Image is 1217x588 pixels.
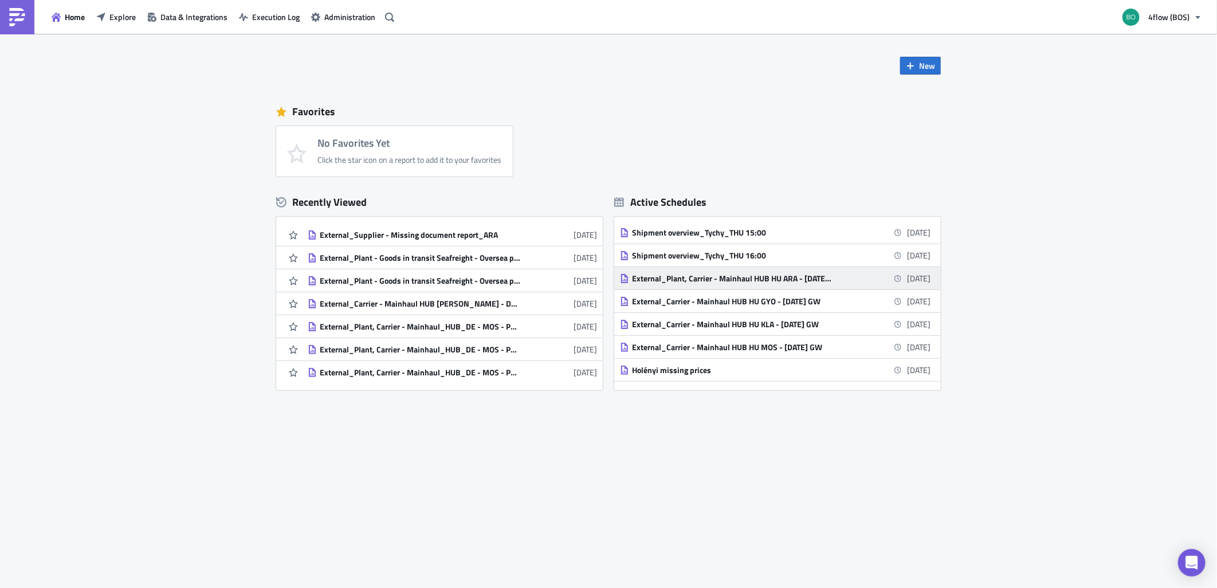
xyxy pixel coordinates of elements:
[320,367,520,378] div: External_Plant, Carrier - Mainhaul_HUB_DE - MOS - PU [DATE] - DEL [DATE]
[1178,549,1206,577] div: Open Intercom Messenger
[620,221,931,244] a: Shipment overview_Tychy_THU 15:00[DATE]
[632,319,833,330] div: External_Carrier - Mainhaul HUB HU KLA - [DATE] GW
[574,320,597,332] time: 2025-09-03T11:32:00Z
[308,292,597,315] a: External_Carrier - Mainhaul HUB [PERSON_NAME] - Daily GW[DATE]
[907,364,931,376] time: 2025-09-12 08:00
[632,365,833,375] div: Holényi missing prices
[308,338,597,360] a: External_Plant, Carrier - Mainhaul_HUB_DE - MOS - PU [DATE] - DEL [DATE][DATE]
[574,252,597,264] time: 2025-09-08T07:13:48Z
[320,322,520,332] div: External_Plant, Carrier - Mainhaul_HUB_DE - MOS - PU [DATE] - DEL [DATE]
[308,315,597,338] a: External_Plant, Carrier - Mainhaul_HUB_DE - MOS - PU [DATE] - DEL [DATE][DATE]
[632,296,833,307] div: External_Carrier - Mainhaul HUB HU GYO - [DATE] GW
[1121,7,1141,27] img: Avatar
[574,343,597,355] time: 2025-09-03T11:30:55Z
[632,342,833,352] div: External_Carrier - Mainhaul HUB HU MOS - [DATE] GW
[620,359,931,381] a: Holényi missing prices[DATE]
[320,299,520,309] div: External_Carrier - Mainhaul HUB [PERSON_NAME] - Daily GW
[907,226,931,238] time: 2025-09-11 15:00
[620,336,931,358] a: External_Carrier - Mainhaul HUB HU MOS - [DATE] GW[DATE]
[620,244,931,266] a: Shipment overview_Tychy_THU 16:00[DATE]
[276,194,603,211] div: Recently Viewed
[233,8,305,26] button: Execution Log
[919,60,935,72] span: New
[252,11,300,23] span: Execution Log
[1148,11,1189,23] span: 4flow (BOS)
[574,229,597,241] time: 2025-09-08T11:34:18Z
[907,295,931,307] time: 2025-09-12 07:00
[907,341,931,353] time: 2025-09-12 07:00
[620,382,931,404] a: Shipment overview_Tychy_FINAL Report[DATE]
[109,11,136,23] span: Explore
[46,8,91,26] button: Home
[320,230,520,240] div: External_Supplier - Missing document report_ARA
[907,318,931,330] time: 2025-09-12 07:00
[574,366,597,378] time: 2025-09-03T11:29:33Z
[632,250,833,261] div: Shipment overview_Tychy_THU 16:00
[320,253,520,263] div: External_Plant - Goods in transit Seafreight - Oversea plants_IRA
[308,361,597,383] a: External_Plant, Carrier - Mainhaul_HUB_DE - MOS - PU [DATE] - DEL [DATE][DATE]
[142,8,233,26] button: Data & Integrations
[317,138,501,149] h4: No Favorites Yet
[1116,5,1208,30] button: 4flow (BOS)
[308,269,597,292] a: External_Plant - Goods in transit Seafreight - Oversea plants[DATE]
[574,275,597,287] time: 2025-09-05T14:47:16Z
[305,8,381,26] button: Administration
[320,344,520,355] div: External_Plant, Carrier - Mainhaul_HUB_DE - MOS - PU [DATE] - DEL [DATE]
[308,246,597,269] a: External_Plant - Goods in transit Seafreight - Oversea plants_IRA[DATE]
[632,273,833,284] div: External_Plant, Carrier - Mainhaul HUB HU ARA - [DATE] GW
[8,8,26,26] img: PushMetrics
[632,228,833,238] div: Shipment overview_Tychy_THU 15:00
[320,276,520,286] div: External_Plant - Goods in transit Seafreight - Oversea plants
[907,249,931,261] time: 2025-09-11 16:00
[317,155,501,165] div: Click the star icon on a report to add it to your favorites
[276,103,941,120] div: Favorites
[614,195,706,209] div: Active Schedules
[900,57,941,75] button: New
[308,224,597,246] a: External_Supplier - Missing document report_ARA[DATE]
[160,11,227,23] span: Data & Integrations
[574,297,597,309] time: 2025-09-05T14:37:14Z
[65,11,85,23] span: Home
[620,267,931,289] a: External_Plant, Carrier - Mainhaul HUB HU ARA - [DATE] GW[DATE]
[907,272,931,284] time: 2025-09-12 07:00
[620,313,931,335] a: External_Carrier - Mainhaul HUB HU KLA - [DATE] GW[DATE]
[91,8,142,26] button: Explore
[324,11,375,23] span: Administration
[620,290,931,312] a: External_Carrier - Mainhaul HUB HU GYO - [DATE] GW[DATE]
